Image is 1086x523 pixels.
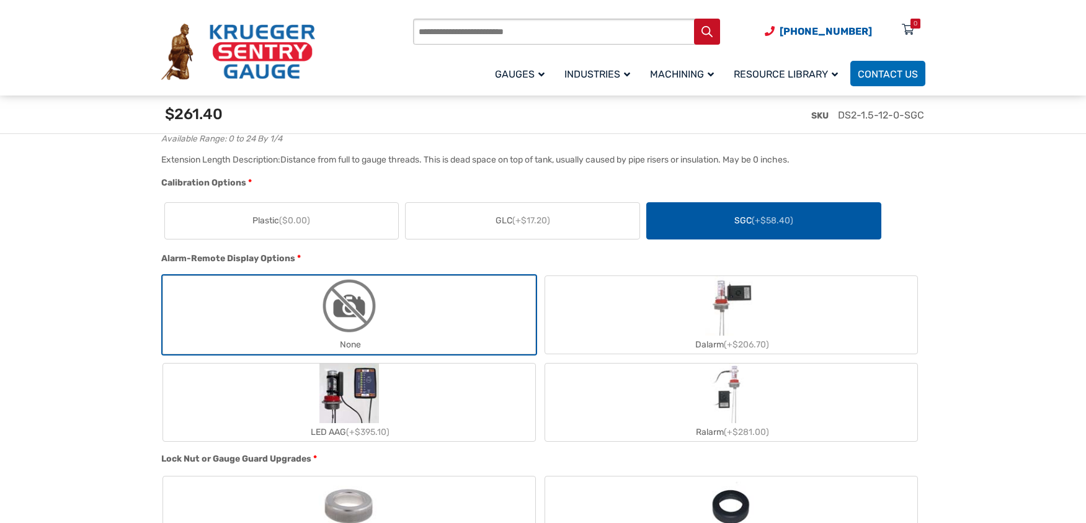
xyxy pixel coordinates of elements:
abbr: required [248,176,252,189]
div: 0 [914,19,917,29]
span: Industries [564,68,630,80]
span: (+$17.20) [512,215,550,226]
span: (+$281.00) [724,427,769,437]
div: None [163,336,535,354]
span: ($0.00) [279,215,310,226]
div: Dalarm [545,336,917,354]
span: (+$395.10) [346,427,389,437]
span: Plastic [252,214,310,227]
span: SKU [811,110,829,121]
abbr: required [297,252,301,265]
div: Ralarm [545,423,917,441]
span: (+$206.70) [724,339,769,350]
a: Machining [643,59,726,88]
img: Krueger Sentry Gauge [161,24,315,81]
span: (+$58.40) [752,215,793,226]
a: Phone Number (920) 434-8860 [765,24,872,39]
span: GLC [496,214,550,227]
span: Calibration Options [161,177,246,188]
span: Extension Length Description: [161,154,280,165]
span: Resource Library [734,68,838,80]
div: LED AAG [163,423,535,441]
span: Contact Us [858,68,918,80]
label: LED AAG [163,364,535,441]
span: Alarm-Remote Display Options [161,253,295,264]
span: Machining [650,68,714,80]
a: Gauges [487,59,557,88]
a: Resource Library [726,59,850,88]
a: Contact Us [850,61,925,86]
span: SGC [734,214,793,227]
span: Lock Nut or Gauge Guard Upgrades [161,454,311,464]
label: Ralarm [545,364,917,441]
abbr: required [313,452,317,465]
span: [PHONE_NUMBER] [780,25,872,37]
span: Gauges [495,68,545,80]
div: Distance from full to gauge threads. This is dead space on top of tank, usually caused by pipe ri... [280,154,790,165]
span: DS2-1.5-12-0-SGC [838,109,924,121]
a: Industries [557,59,643,88]
label: None [163,276,535,354]
label: Dalarm [545,276,917,354]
